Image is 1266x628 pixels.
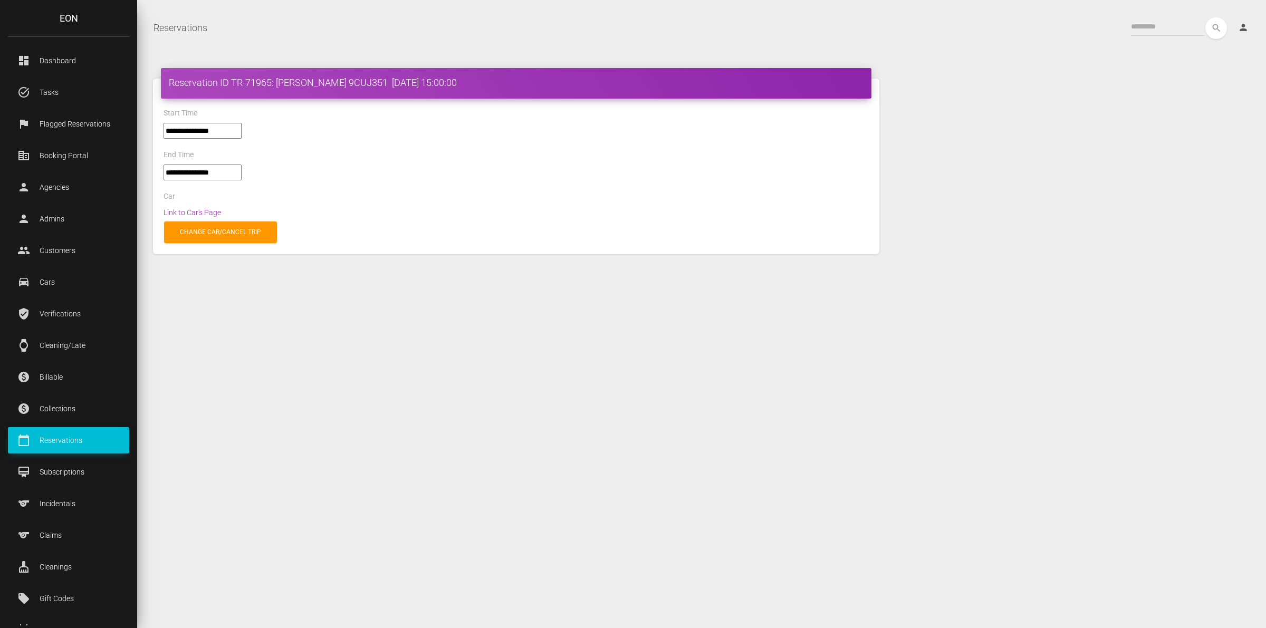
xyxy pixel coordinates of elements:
[8,174,129,200] a: person Agencies
[16,337,121,353] p: Cleaning/Late
[1205,17,1227,39] button: search
[8,111,129,137] a: flag Flagged Reservations
[8,206,129,232] a: person Admins
[8,47,129,74] a: dashboard Dashboard
[8,554,129,580] a: cleaning_services Cleanings
[16,369,121,385] p: Billable
[16,559,121,575] p: Cleanings
[16,432,121,448] p: Reservations
[8,79,129,105] a: task_alt Tasks
[8,301,129,327] a: verified_user Verifications
[8,490,129,517] a: sports Incidentals
[16,591,121,606] p: Gift Codes
[1238,22,1249,33] i: person
[164,108,197,119] label: Start Time
[16,464,121,480] p: Subscriptions
[8,522,129,548] a: sports Claims
[164,221,277,243] a: Change car/cancel trip
[154,15,207,41] a: Reservations
[8,395,129,422] a: paid Collections
[8,364,129,390] a: paid Billable
[8,585,129,612] a: local_offer Gift Codes
[164,150,194,160] label: End Time
[16,527,121,543] p: Claims
[16,179,121,195] p: Agencies
[16,211,121,227] p: Admins
[164,208,221,217] a: Link to Car's Page
[169,76,864,89] h4: Reservation ID TR-71965: [PERSON_NAME] 9CUJ351 [DATE] 15:00:00
[8,269,129,295] a: drive_eta Cars
[8,459,129,485] a: card_membership Subscriptions
[16,306,121,322] p: Verifications
[16,274,121,290] p: Cars
[16,84,121,100] p: Tasks
[8,237,129,264] a: people Customers
[16,243,121,258] p: Customers
[16,401,121,417] p: Collections
[16,116,121,132] p: Flagged Reservations
[164,191,175,202] label: Car
[16,148,121,163] p: Booking Portal
[16,53,121,69] p: Dashboard
[16,496,121,511] p: Incidentals
[8,142,129,169] a: corporate_fare Booking Portal
[8,427,129,453] a: calendar_today Reservations
[1230,17,1258,38] a: person
[8,332,129,359] a: watch Cleaning/Late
